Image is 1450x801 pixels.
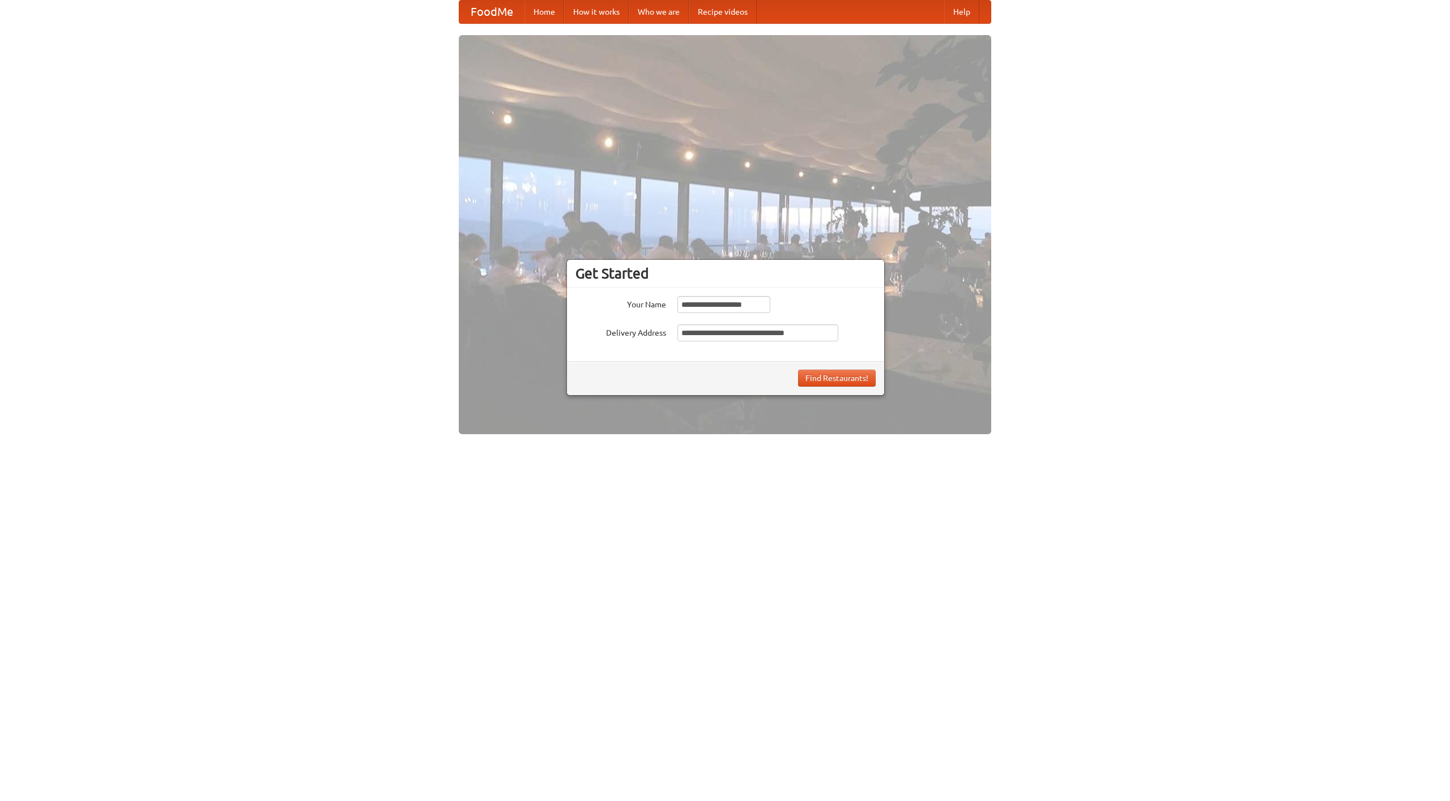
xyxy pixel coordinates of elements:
label: Delivery Address [575,324,666,339]
h3: Get Started [575,265,876,282]
a: Recipe videos [689,1,757,23]
a: Home [524,1,564,23]
button: Find Restaurants! [798,370,876,387]
label: Your Name [575,296,666,310]
a: Help [944,1,979,23]
a: Who we are [629,1,689,23]
a: How it works [564,1,629,23]
a: FoodMe [459,1,524,23]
